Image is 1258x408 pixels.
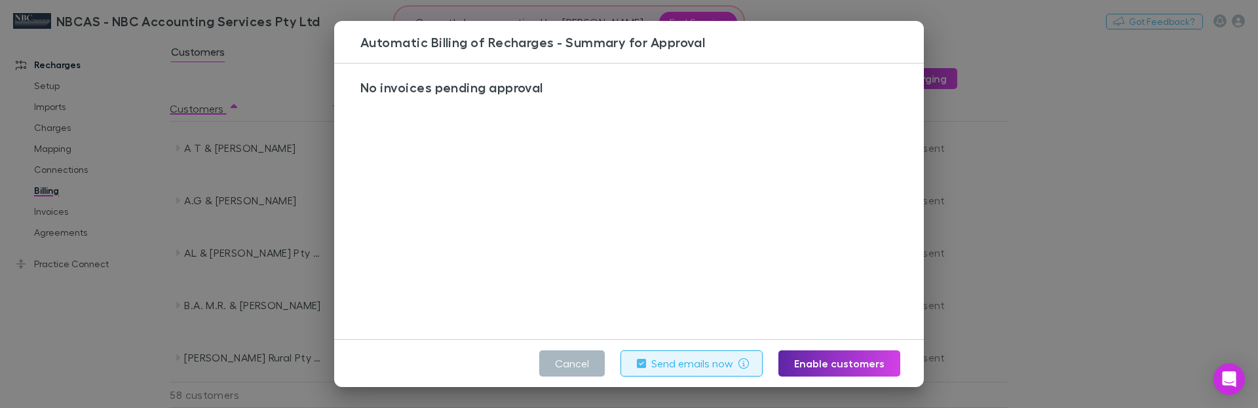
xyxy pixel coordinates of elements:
button: Enable customers [778,350,900,377]
button: Send emails now [620,350,763,377]
label: Send emails now [651,356,733,371]
h3: No invoices pending approval [350,79,918,95]
div: Open Intercom Messenger [1213,363,1245,395]
h3: Automatic Billing of Recharges - Summary for Approval [355,34,924,50]
button: Cancel [539,350,605,377]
